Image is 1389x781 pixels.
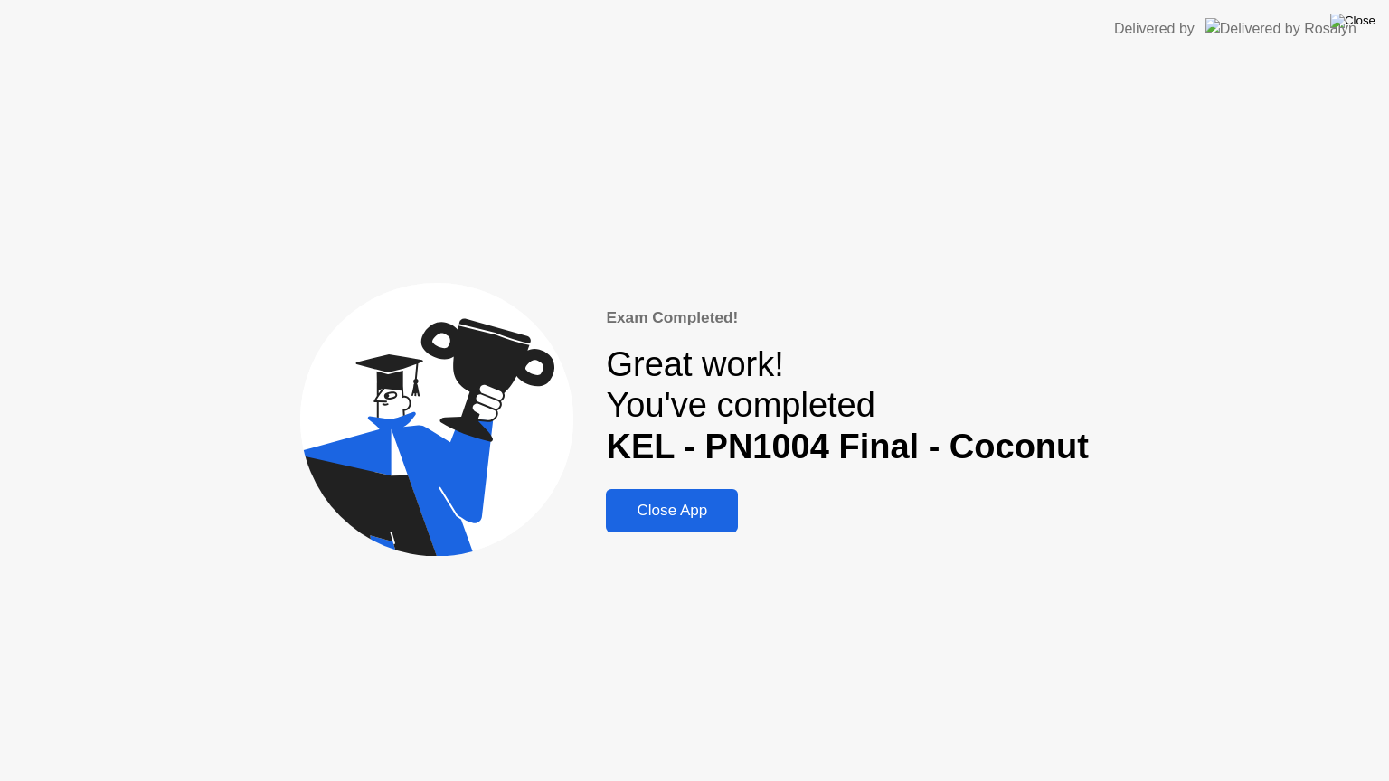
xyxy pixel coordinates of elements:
div: Exam Completed! [606,306,1088,330]
b: KEL - PN1004 Final - Coconut [606,428,1088,466]
img: Close [1330,14,1375,28]
div: Delivered by [1114,18,1195,40]
div: Close App [611,502,732,520]
div: Great work! You've completed [606,344,1088,468]
button: Close App [606,489,738,532]
img: Delivered by Rosalyn [1205,18,1356,39]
